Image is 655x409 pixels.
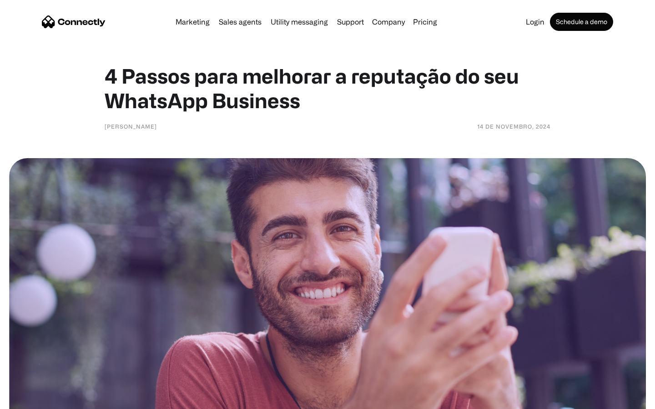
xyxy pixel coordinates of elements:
[477,122,550,131] div: 14 de novembro, 2024
[9,393,55,406] aside: Language selected: English
[42,15,106,29] a: home
[18,393,55,406] ul: Language list
[372,15,405,28] div: Company
[333,18,368,25] a: Support
[105,122,157,131] div: [PERSON_NAME]
[550,13,613,31] a: Schedule a demo
[105,64,550,113] h1: 4 Passos para melhorar a reputação do seu WhatsApp Business
[215,18,265,25] a: Sales agents
[172,18,213,25] a: Marketing
[369,15,408,28] div: Company
[409,18,441,25] a: Pricing
[522,18,548,25] a: Login
[267,18,332,25] a: Utility messaging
